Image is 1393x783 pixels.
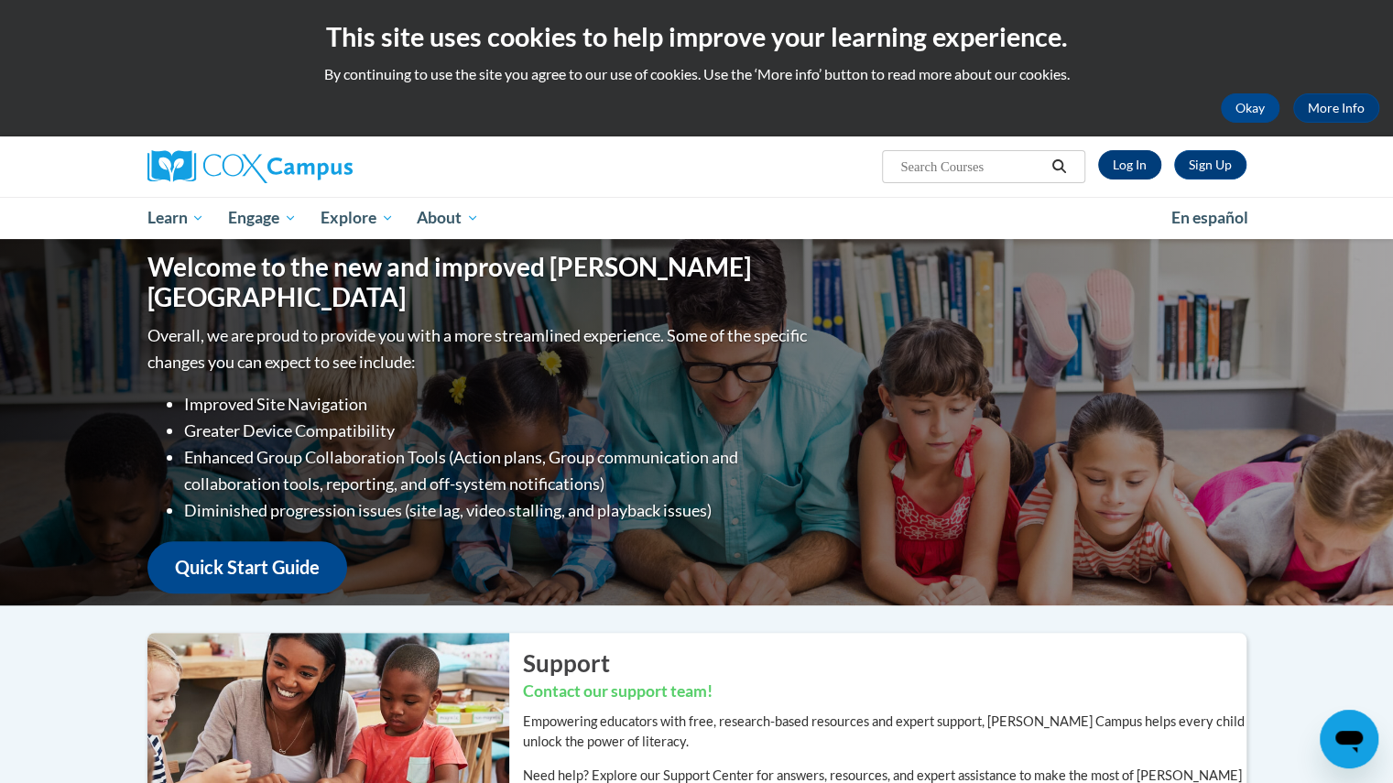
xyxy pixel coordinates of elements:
button: Okay [1221,93,1279,123]
p: By continuing to use the site you agree to our use of cookies. Use the ‘More info’ button to read... [14,64,1379,84]
span: About [417,207,479,229]
li: Improved Site Navigation [184,391,811,418]
img: Cox Campus [147,150,353,183]
li: Enhanced Group Collaboration Tools (Action plans, Group communication and collaboration tools, re... [184,444,811,497]
a: About [405,197,491,239]
button: Search [1045,156,1072,178]
a: En español [1159,199,1260,237]
a: Quick Start Guide [147,541,347,593]
a: Learn [136,197,217,239]
div: Main menu [120,197,1274,239]
p: Empowering educators with free, research-based resources and expert support, [PERSON_NAME] Campus... [523,712,1246,752]
a: More Info [1293,93,1379,123]
iframe: Button to launch messaging window [1320,710,1378,768]
a: Explore [309,197,406,239]
a: Log In [1098,150,1161,179]
span: En español [1171,208,1248,227]
li: Diminished progression issues (site lag, video stalling, and playback issues) [184,497,811,524]
h3: Contact our support team! [523,680,1246,703]
li: Greater Device Compatibility [184,418,811,444]
a: Cox Campus [147,150,495,183]
span: Engage [228,207,297,229]
input: Search Courses [898,156,1045,178]
span: Explore [321,207,394,229]
a: Engage [216,197,309,239]
h1: Welcome to the new and improved [PERSON_NAME][GEOGRAPHIC_DATA] [147,252,811,313]
a: Register [1174,150,1246,179]
h2: Support [523,647,1246,680]
h2: This site uses cookies to help improve your learning experience. [14,18,1379,55]
span: Learn [147,207,204,229]
p: Overall, we are proud to provide you with a more streamlined experience. Some of the specific cha... [147,322,811,375]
